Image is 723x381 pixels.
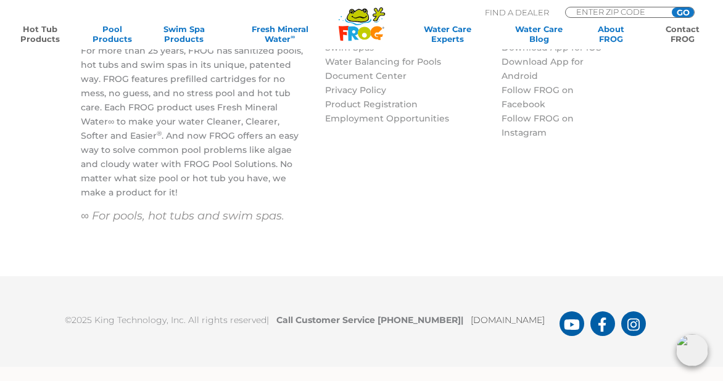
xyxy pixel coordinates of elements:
[471,314,545,326] a: [DOMAIN_NAME]
[676,334,708,366] img: openIcon
[84,24,140,44] a: PoolProducts
[560,311,584,336] a: FROG Products You Tube Page
[325,99,418,110] a: Product Registration
[156,24,212,44] a: Swim SpaProducts
[325,56,441,67] a: Water Balancing for Pools
[485,7,549,18] p: Find A Dealer
[400,24,495,44] a: Water CareExperts
[461,314,463,326] span: |
[228,24,332,44] a: Fresh MineralWater∞
[157,129,162,137] sup: ®
[502,113,574,138] a: Follow FROG on Instagram
[325,113,449,124] a: Employment Opportunities
[575,7,658,16] input: Zip Code Form
[81,209,284,223] em: ∞ For pools, hot tubs and swim spas.
[672,7,694,17] input: GO
[325,70,407,81] a: Document Center
[502,42,601,53] a: Download App for iOS
[325,28,468,53] a: Water Balancing for Hot Tubs or Swim Spas
[65,307,560,327] p: ©2025 King Technology, Inc. All rights reserved
[590,311,615,336] a: FROG Products Facebook Page
[81,44,304,200] p: For more than 25 years, FROG has sanitized pools, hot tubs and swim spas in its unique, patented ...
[655,24,711,44] a: ContactFROG
[502,56,584,81] a: Download App for Android
[12,24,68,44] a: Hot TubProducts
[291,33,295,40] sup: ∞
[276,314,471,326] b: Call Customer Service [PHONE_NUMBER]
[266,314,269,326] span: |
[511,24,568,44] a: Water CareBlog
[502,84,574,110] a: Follow FROG on Facebook
[325,84,386,96] a: Privacy Policy
[621,311,646,336] a: FROG Products Instagram Page
[583,24,639,44] a: AboutFROG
